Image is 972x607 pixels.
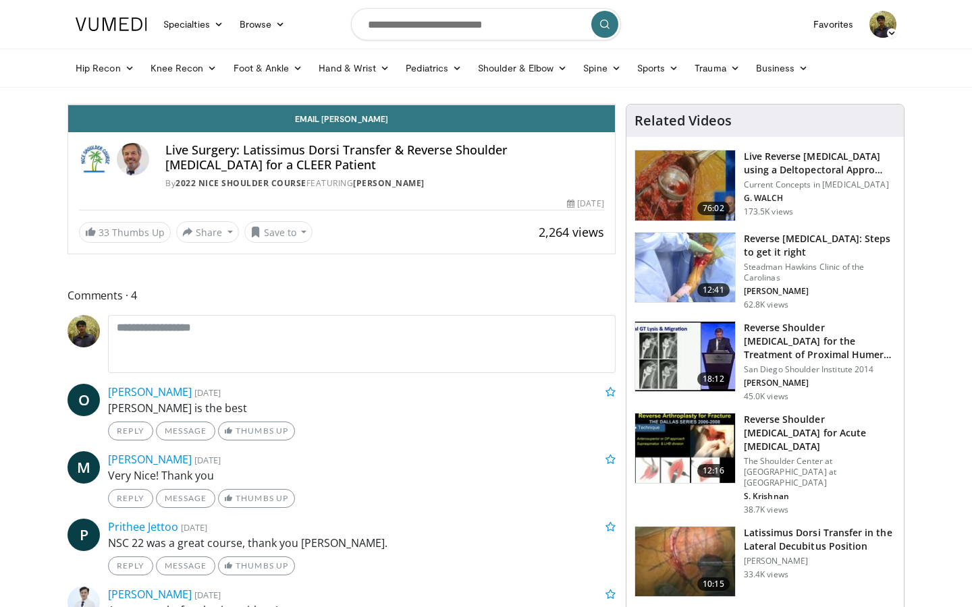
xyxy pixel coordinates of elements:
[744,456,896,488] p: The Shoulder Center at [GEOGRAPHIC_DATA] at [GEOGRAPHIC_DATA]
[244,221,313,243] button: Save to
[634,232,896,310] a: 12:41 Reverse [MEDICAL_DATA]: Steps to get it right Steadman Hawkins Clinic of the Carolinas [PER...
[697,202,730,215] span: 76:02
[155,11,232,38] a: Specialties
[567,198,603,210] div: [DATE]
[744,526,896,553] h3: Latissimus Dorsi Transfer in the Lateral Decubitus Position
[744,364,896,375] p: San Diego Shoulder Institute 2014
[539,224,604,240] span: 2,264 views
[218,556,294,575] a: Thumbs Up
[108,535,616,551] p: NSC 22 was a great course, thank you [PERSON_NAME].
[76,18,147,31] img: VuMedi Logo
[351,8,621,40] input: Search topics, interventions
[744,491,896,502] p: S. Krishnan
[79,143,111,175] img: 2022 Nice Shoulder Course
[218,422,294,440] a: Thumbs Up
[697,372,730,386] span: 18:12
[635,233,735,303] img: 326034_0000_1.png.150x105_q85_crop-smart_upscale.jpg
[176,221,239,243] button: Share
[744,179,896,190] p: Current Concepts in [MEDICAL_DATA]
[353,177,425,189] a: [PERSON_NAME]
[79,222,171,243] a: 33 Thumbs Up
[634,321,896,402] a: 18:12 Reverse Shoulder [MEDICAL_DATA] for the Treatment of Proximal Humeral … San Diego Shoulder ...
[108,452,192,467] a: [PERSON_NAME]
[117,143,149,175] img: Avatar
[165,143,604,172] h4: Live Surgery: Latissimus Dorsi Transfer & Reverse Shoulder [MEDICAL_DATA] for a CLEER Patient
[634,413,896,515] a: 12:16 Reverse Shoulder [MEDICAL_DATA] for Acute [MEDICAL_DATA] The Shoulder Center at [GEOGRAPHIC...
[108,556,153,575] a: Reply
[744,193,896,204] p: G. WALCH
[67,287,616,304] span: Comments 4
[194,589,221,601] small: [DATE]
[108,519,178,534] a: Prithee Jettoo
[744,413,896,453] h3: Reverse Shoulder [MEDICAL_DATA] for Acute [MEDICAL_DATA]
[108,422,153,440] a: Reply
[634,526,896,598] a: 10:15 Latissimus Dorsi Transfer in the Lateral Decubitus Position [PERSON_NAME] 33.4K views
[634,113,732,129] h4: Related Videos
[165,177,604,190] div: By FEATURING
[108,587,192,602] a: [PERSON_NAME]
[218,489,294,508] a: Thumbs Up
[697,283,730,297] span: 12:41
[744,286,896,297] p: [PERSON_NAME]
[697,464,730,478] span: 12:16
[181,521,207,533] small: [DATE]
[697,577,730,591] span: 10:15
[805,11,861,38] a: Favorites
[744,378,896,388] p: [PERSON_NAME]
[225,55,311,82] a: Foot & Ankle
[108,384,192,399] a: [PERSON_NAME]
[744,569,788,580] p: 33.4K views
[108,467,616,484] p: Very Nice! Thank you
[194,386,221,399] small: [DATE]
[175,177,306,189] a: 2022 Nice Shoulder Course
[744,391,788,402] p: 45.0K views
[744,321,896,362] h3: Reverse Shoulder [MEDICAL_DATA] for the Treatment of Proximal Humeral …
[67,55,142,82] a: Hip Recon
[156,556,215,575] a: Message
[68,105,615,132] a: Email [PERSON_NAME]
[67,519,100,551] a: P
[744,150,896,177] h3: Live Reverse [MEDICAL_DATA] using a Deltopectoral Appro…
[744,504,788,515] p: 38.7K views
[635,150,735,221] img: 684033_3.png.150x105_q85_crop-smart_upscale.jpg
[744,232,896,259] h3: Reverse [MEDICAL_DATA]: Steps to get it right
[67,451,100,484] a: M
[67,315,100,347] img: Avatar
[398,55,470,82] a: Pediatrics
[634,150,896,221] a: 76:02 Live Reverse [MEDICAL_DATA] using a Deltopectoral Appro… Current Concepts in [MEDICAL_DATA]...
[156,489,215,508] a: Message
[310,55,398,82] a: Hand & Wrist
[470,55,575,82] a: Shoulder & Elbow
[67,384,100,416] a: O
[635,413,735,484] img: butch_reverse_arthroplasty_3.png.150x105_q85_crop-smart_upscale.jpg
[575,55,628,82] a: Spine
[744,299,788,310] p: 62.8K views
[142,55,225,82] a: Knee Recon
[744,206,793,217] p: 173.5K views
[635,322,735,392] img: Q2xRg7exoPLTwO8X4xMDoxOjA4MTsiGN.150x105_q85_crop-smart_upscale.jpg
[635,527,735,597] img: 38501_0000_3.png.150x105_q85_crop-smart_upscale.jpg
[108,489,153,508] a: Reply
[748,55,817,82] a: Business
[194,454,221,466] small: [DATE]
[108,400,616,416] p: [PERSON_NAME] is the best
[686,55,748,82] a: Trauma
[744,556,896,567] p: [PERSON_NAME]
[744,262,896,283] p: Steadman Hawkins Clinic of the Carolinas
[156,422,215,440] a: Message
[869,11,896,38] img: Avatar
[629,55,687,82] a: Sports
[232,11,294,38] a: Browse
[99,226,109,239] span: 33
